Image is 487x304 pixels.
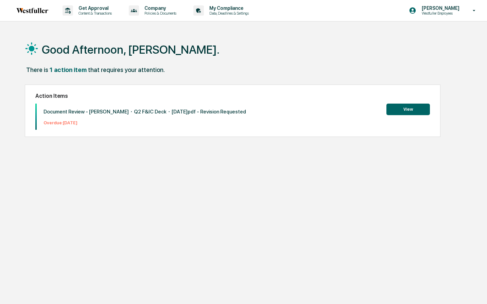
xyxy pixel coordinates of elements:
img: logo [16,8,49,13]
div: There is [26,66,48,73]
button: View [386,104,430,115]
p: [PERSON_NAME] [416,5,463,11]
p: Westfuller Employees [416,11,463,16]
p: Get Approval [73,5,115,11]
p: Company [139,5,180,11]
a: View [386,106,430,112]
p: Data, Deadlines & Settings [204,11,252,16]
div: 1 action item [50,66,87,73]
h1: Good Afternoon, [PERSON_NAME]. [42,43,220,56]
div: that requires your attention. [88,66,165,73]
p: Content & Transactions [73,11,115,16]
p: Policies & Documents [139,11,180,16]
h2: Action Items [35,93,430,99]
p: Overdue: [DATE] [44,120,246,125]
p: My Compliance [204,5,252,11]
p: Document Review - [PERSON_NAME]・Q2 F&IC Deck・[DATE]pdf - Revision Requested [44,109,246,115]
